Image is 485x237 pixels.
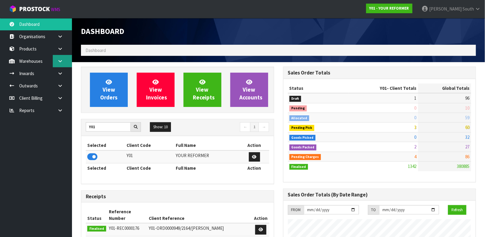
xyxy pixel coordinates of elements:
[415,105,417,111] span: 0
[415,144,417,150] span: 2
[86,194,269,199] h3: Receipts
[85,47,106,53] span: Dashboard
[415,115,417,120] span: 0
[370,6,409,11] strong: Y01 - YOUR REFORMER
[289,115,310,121] span: Allocated
[86,141,125,150] th: Selected
[418,84,471,93] th: Global Totals
[289,144,317,150] span: Goods Packed
[240,141,269,150] th: Action
[289,135,316,141] span: Goods Picked
[463,6,474,12] span: South
[466,144,470,150] span: 27
[240,78,263,101] span: View Accounts
[147,207,253,223] th: Client Reference
[109,225,139,231] span: Y01-REC0000176
[146,78,167,101] span: View Invoices
[466,105,470,111] span: 10
[184,73,221,107] a: ViewReceipts
[125,150,174,163] td: Y01
[466,154,470,160] span: 86
[457,163,470,169] span: 380885
[429,6,462,12] span: [PERSON_NAME]
[466,124,470,130] span: 60
[448,205,466,215] button: Refresh
[289,154,321,160] span: Pending Charges
[137,73,175,107] a: ViewInvoices
[240,163,269,173] th: Action
[415,154,417,160] span: 4
[288,84,349,93] th: Status
[415,124,417,130] span: 3
[19,5,50,13] span: ProStock
[230,73,268,107] a: ViewAccounts
[366,4,412,13] a: Y01 - YOUR REFORMER
[174,141,240,150] th: Full Name
[289,164,308,170] span: Finalised
[288,192,472,198] h3: Sales Order Totals (By Date Range)
[86,207,108,223] th: Status
[415,95,417,101] span: 1
[51,7,60,12] small: WMS
[349,84,418,93] th: - Client Totals
[259,122,269,132] a: →
[150,122,171,132] button: Show: 10
[86,122,131,132] input: Search clients
[149,225,224,231] span: Y01-ORD0000949/2164/[PERSON_NAME]
[368,205,379,215] div: TO
[250,122,259,132] a: 1
[466,115,470,120] span: 59
[9,5,16,13] img: cube-alt.png
[125,163,174,173] th: Client Code
[90,73,128,107] a: ViewOrders
[86,163,125,173] th: Selected
[108,207,148,223] th: Reference Number
[174,163,240,173] th: Full Name
[174,150,240,163] td: YOUR REFORMER
[193,78,215,101] span: View Receipts
[288,205,304,215] div: FROM
[253,207,269,223] th: Action
[408,163,417,169] span: 1342
[466,134,470,140] span: 32
[289,96,301,102] span: Draft
[87,226,106,232] span: Finalised
[100,78,118,101] span: View Orders
[289,105,307,111] span: Pending
[81,26,124,36] span: Dashboard
[182,122,269,133] nav: Page navigation
[125,141,174,150] th: Client Code
[288,70,472,76] h3: Sales Order Totals
[415,134,417,140] span: 0
[380,85,387,91] span: Y01
[289,125,315,131] span: Pending Pick
[240,122,250,132] a: ←
[466,95,470,101] span: 96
